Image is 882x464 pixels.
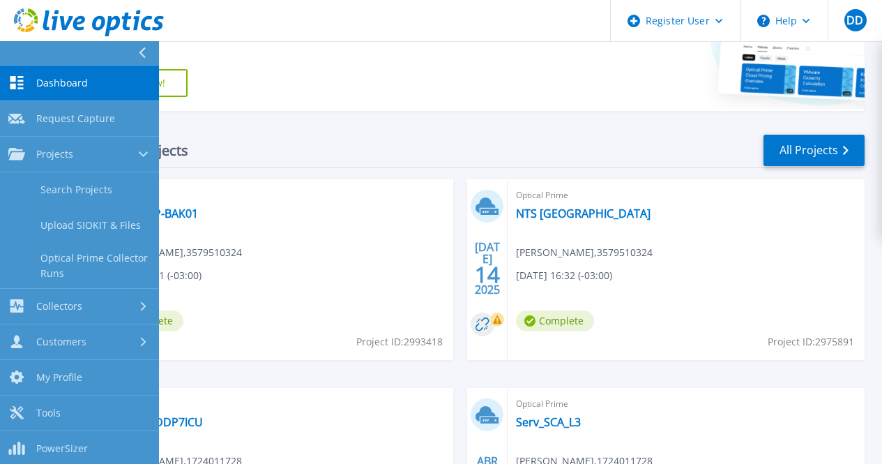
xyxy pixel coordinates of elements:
span: Optical Prime [516,396,856,412]
span: [PERSON_NAME] , 3579510324 [516,245,653,260]
span: Request Capture [36,112,115,125]
span: Collectors [36,300,82,313]
span: My Profile [36,371,82,384]
span: Optical Prime [105,396,446,412]
span: Optical Prime [516,188,856,203]
a: NTS [GEOGRAPHIC_DATA] [516,207,651,220]
span: Projects [36,148,73,160]
span: DD [846,15,863,26]
a: Serv_SCA_L3 [516,415,581,429]
span: Dashboard [36,77,88,89]
span: Project ID: 2993418 [356,334,443,350]
span: Project ID: 2975891 [768,334,854,350]
div: [DATE] 2025 [474,243,501,294]
span: Tools [36,407,61,419]
span: Customers [36,336,86,348]
span: 14 [475,269,500,280]
span: PowerSizer [36,442,88,455]
a: All Projects [763,135,865,166]
span: [DATE] 16:32 (-03:00) [516,268,612,283]
span: [PERSON_NAME] , 3579510324 [105,245,242,260]
span: Optical Prime [105,188,446,203]
span: Complete [516,310,594,331]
